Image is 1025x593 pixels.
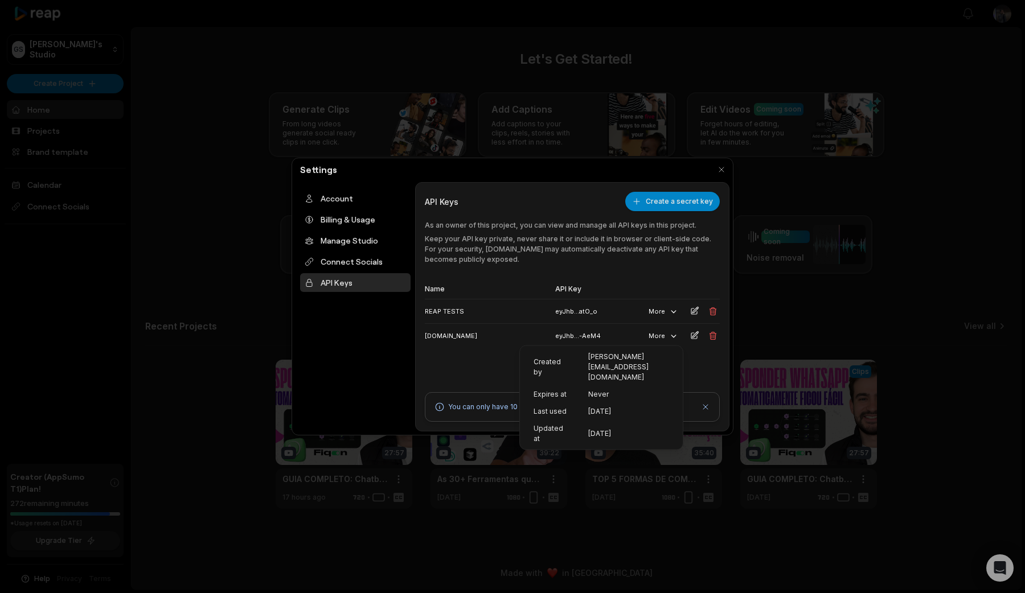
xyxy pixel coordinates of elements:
[300,252,411,271] div: Connect Socials
[551,299,639,323] td: eyJhb...atO_o
[300,273,411,292] div: API Keys
[425,299,551,323] td: REAP TESTS
[524,420,579,447] div: Updated at
[300,231,411,250] div: Manage Studio
[425,323,551,348] td: [DOMAIN_NAME]
[425,220,720,230] p: As an owner of this project, you can view and manage all API keys in this project.
[448,402,571,412] p: You can only have 10 active API keys
[644,304,683,319] button: More
[296,163,342,176] h2: Settings
[524,353,579,381] div: Created by
[579,425,678,442] div: [DATE]
[425,234,720,265] p: Keep your API key private, never share it or include it in browser or client-side code. For your ...
[579,348,678,386] div: [PERSON_NAME][EMAIL_ADDRESS][DOMAIN_NAME]
[625,192,720,211] button: Create a secret key
[524,403,579,420] div: Last used
[300,210,411,229] div: Billing & Usage
[579,386,678,403] div: Never
[524,386,579,403] div: Expires at
[644,328,683,343] button: More
[425,279,551,299] th: Name
[579,403,678,420] div: [DATE]
[300,189,411,208] div: Account
[551,323,639,348] td: eyJhb...-AeM4
[551,279,639,299] th: API Key
[425,196,458,208] h3: API Keys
